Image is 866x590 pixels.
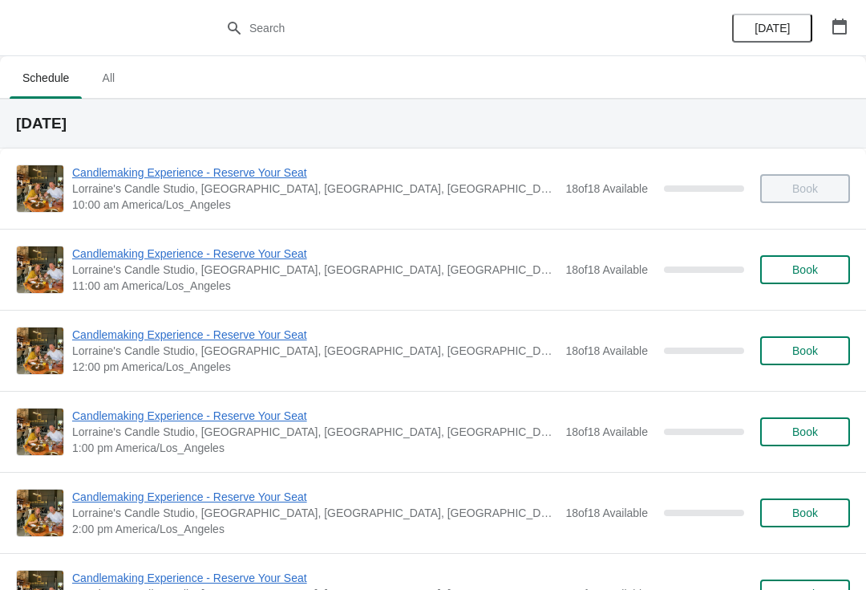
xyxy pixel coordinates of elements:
[565,182,648,195] span: 18 of 18 Available
[17,409,63,455] img: Candlemaking Experience - Reserve Your Seat | Lorraine's Candle Studio, Market Street, Pacific Be...
[760,417,850,446] button: Book
[72,246,557,262] span: Candlemaking Experience - Reserve Your Seat
[760,255,850,284] button: Book
[760,498,850,527] button: Book
[760,336,850,365] button: Book
[72,327,557,343] span: Candlemaking Experience - Reserve Your Seat
[792,344,818,357] span: Book
[16,116,850,132] h2: [DATE]
[755,22,790,35] span: [DATE]
[17,328,63,374] img: Candlemaking Experience - Reserve Your Seat | Lorraine's Candle Studio, Market Street, Pacific Be...
[792,263,818,276] span: Book
[792,507,818,519] span: Book
[72,343,557,359] span: Lorraine's Candle Studio, [GEOGRAPHIC_DATA], [GEOGRAPHIC_DATA], [GEOGRAPHIC_DATA], [GEOGRAPHIC_DATA]
[249,14,649,43] input: Search
[72,408,557,424] span: Candlemaking Experience - Reserve Your Seat
[72,262,557,278] span: Lorraine's Candle Studio, [GEOGRAPHIC_DATA], [GEOGRAPHIC_DATA], [GEOGRAPHIC_DATA], [GEOGRAPHIC_DATA]
[72,570,557,586] span: Candlemaking Experience - Reserve Your Seat
[72,440,557,456] span: 1:00 pm America/Los_Angeles
[72,505,557,521] span: Lorraine's Candle Studio, [GEOGRAPHIC_DATA], [GEOGRAPHIC_DATA], [GEOGRAPHIC_DATA], [GEOGRAPHIC_DATA]
[17,246,63,293] img: Candlemaking Experience - Reserve Your Seat | Lorraine's Candle Studio, Market Street, Pacific Be...
[10,63,82,92] span: Schedule
[72,278,557,294] span: 11:00 am America/Los_Angeles
[792,425,818,438] span: Book
[17,165,63,212] img: Candlemaking Experience - Reserve Your Seat | Lorraine's Candle Studio, Market Street, Pacific Be...
[72,489,557,505] span: Candlemaking Experience - Reserve Your Seat
[72,521,557,537] span: 2:00 pm America/Los_Angeles
[72,359,557,375] span: 12:00 pm America/Los_Angeles
[732,14,812,43] button: [DATE]
[72,181,557,197] span: Lorraine's Candle Studio, [GEOGRAPHIC_DATA], [GEOGRAPHIC_DATA], [GEOGRAPHIC_DATA], [GEOGRAPHIC_DATA]
[72,424,557,440] span: Lorraine's Candle Studio, [GEOGRAPHIC_DATA], [GEOGRAPHIC_DATA], [GEOGRAPHIC_DATA], [GEOGRAPHIC_DATA]
[565,507,648,519] span: 18 of 18 Available
[72,197,557,213] span: 10:00 am America/Los_Angeles
[17,490,63,536] img: Candlemaking Experience - Reserve Your Seat | Lorraine's Candle Studio, Market Street, Pacific Be...
[72,165,557,181] span: Candlemaking Experience - Reserve Your Seat
[565,344,648,357] span: 18 of 18 Available
[565,263,648,276] span: 18 of 18 Available
[88,63,128,92] span: All
[565,425,648,438] span: 18 of 18 Available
